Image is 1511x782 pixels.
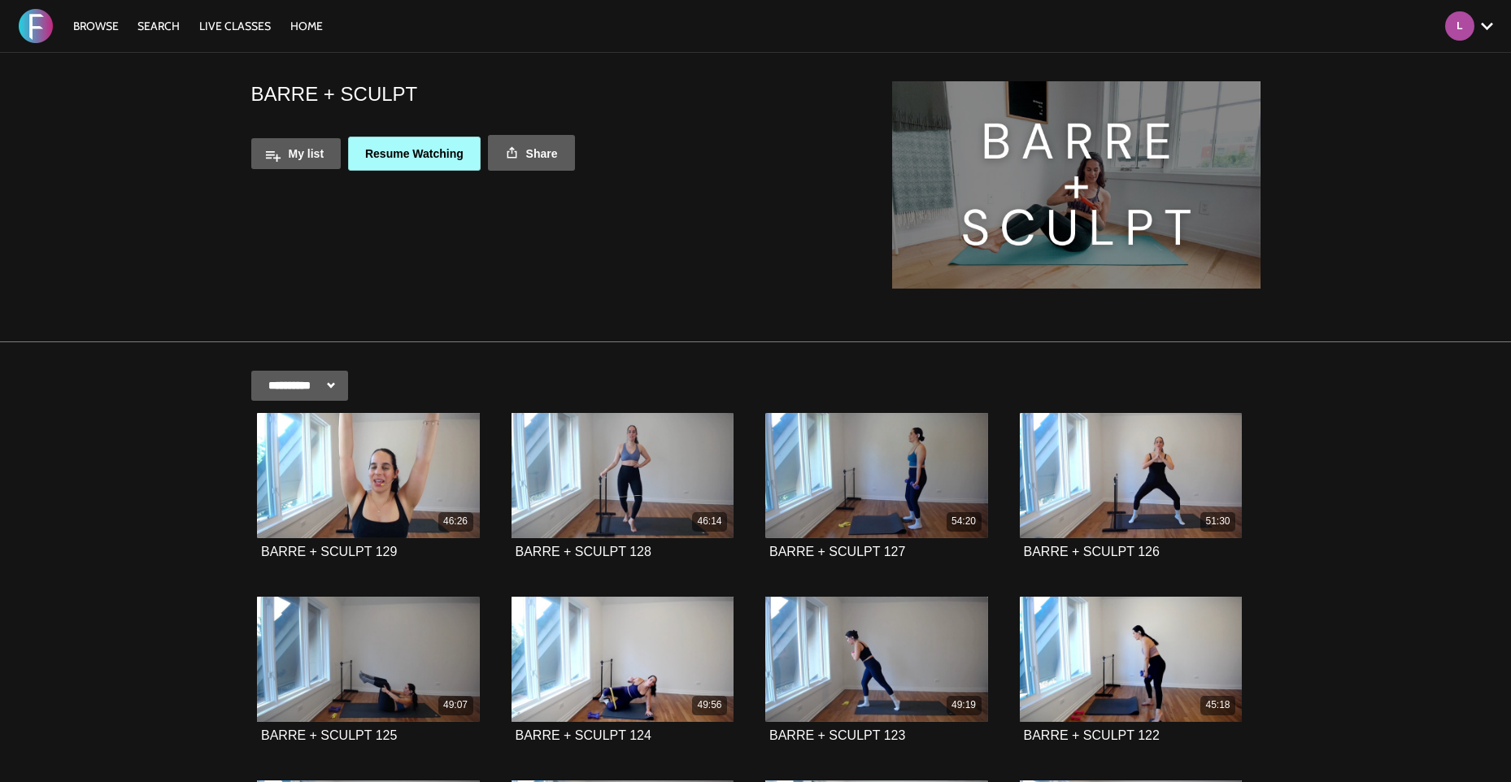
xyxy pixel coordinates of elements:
[1200,696,1235,715] div: 45:18
[516,729,651,742] a: BARRE + SCULPT 124
[282,19,331,33] a: HOME
[765,413,988,538] a: BARRE + SCULPT 127 54:20
[769,545,905,558] strong: BARRE + SCULPT 127
[1020,597,1243,722] a: BARRE + SCULPT 122 45:18
[1024,729,1160,742] a: BARRE + SCULPT 122
[512,597,734,722] a: BARRE + SCULPT 124 49:56
[516,545,651,558] strong: BARRE + SCULPT 128
[1200,512,1235,531] div: 51:30
[257,597,480,722] a: BARRE + SCULPT 125 49:07
[512,413,734,538] a: BARRE + SCULPT 128 46:14
[438,696,473,715] div: 49:07
[769,728,905,742] strong: BARRE + SCULPT 123
[769,545,905,558] a: BARRE + SCULPT 127
[488,135,575,171] a: Share
[251,81,418,106] h1: BARRE + SCULPT
[769,729,905,742] a: BARRE + SCULPT 123
[1024,545,1160,558] a: BARRE + SCULPT 126
[261,545,397,558] a: BARRE + SCULPT 129
[261,729,397,742] a: BARRE + SCULPT 125
[1024,545,1160,558] strong: BARRE + SCULPT 126
[191,19,279,33] a: LIVE CLASSES
[947,512,982,531] div: 54:20
[692,512,727,531] div: 46:14
[892,81,1261,289] img: BARRE + SCULPT
[348,137,481,171] a: Resume Watching
[1020,413,1243,538] a: BARRE + SCULPT 126 51:30
[692,696,727,715] div: 49:56
[257,413,480,538] a: BARRE + SCULPT 129 46:26
[251,138,342,169] button: My list
[19,9,53,43] img: FORMATION
[516,728,651,742] strong: BARRE + SCULPT 124
[1024,728,1160,742] strong: BARRE + SCULPT 122
[65,19,127,33] a: Browse
[129,19,188,33] a: Search
[261,545,397,558] strong: BARRE + SCULPT 129
[65,18,332,34] nav: Primary
[261,728,397,742] strong: BARRE + SCULPT 125
[947,696,982,715] div: 49:19
[438,512,473,531] div: 46:26
[765,597,988,722] a: BARRE + SCULPT 123 49:19
[516,545,651,558] a: BARRE + SCULPT 128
